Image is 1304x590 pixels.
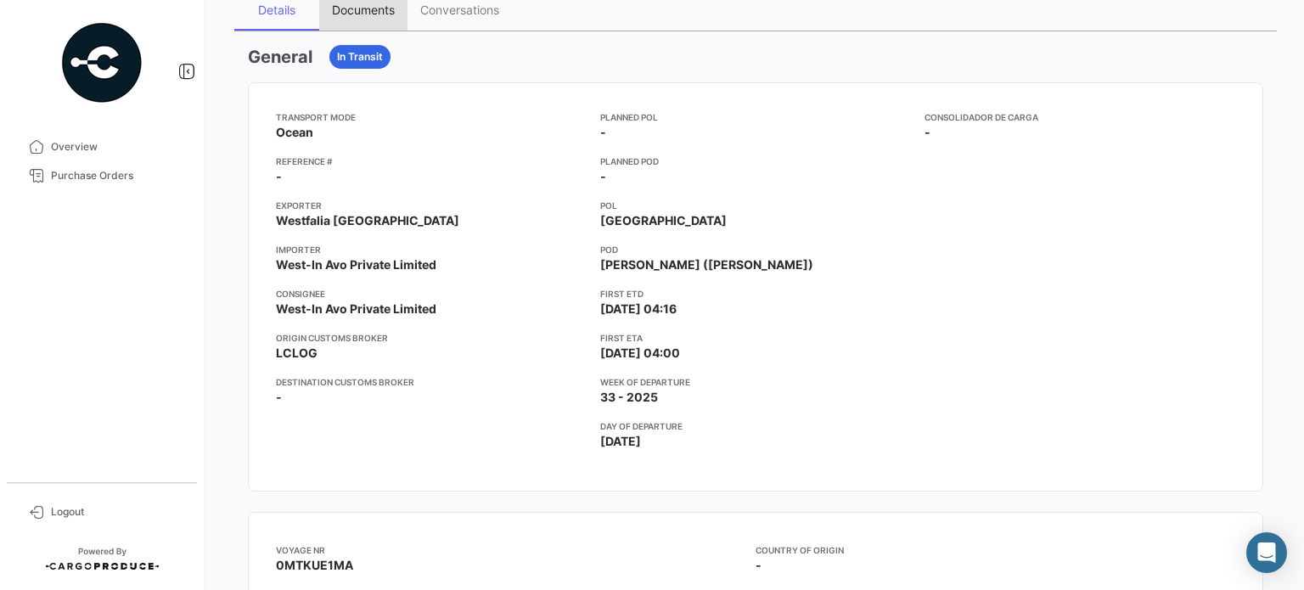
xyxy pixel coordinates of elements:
[600,287,911,301] app-card-info-title: First ETD
[600,256,813,273] span: [PERSON_NAME] ([PERSON_NAME])
[600,331,911,345] app-card-info-title: First ETA
[276,124,313,141] span: Ocean
[51,504,183,520] span: Logout
[925,124,930,141] span: -
[276,389,282,406] span: -
[51,139,183,155] span: Overview
[276,110,587,124] app-card-info-title: Transport mode
[276,155,587,168] app-card-info-title: Reference #
[248,45,312,69] h3: General
[276,345,318,362] span: LCLOG
[420,3,499,17] div: Conversations
[600,199,911,212] app-card-info-title: POL
[600,419,911,433] app-card-info-title: Day of departure
[276,543,756,557] app-card-info-title: Voyage nr
[600,375,911,389] app-card-info-title: Week of departure
[1246,532,1287,573] div: Abrir Intercom Messenger
[276,375,587,389] app-card-info-title: Destination Customs Broker
[600,433,641,450] span: [DATE]
[51,168,183,183] span: Purchase Orders
[600,168,606,185] span: -
[14,132,190,161] a: Overview
[276,212,459,229] span: Westfalia [GEOGRAPHIC_DATA]
[276,168,282,185] span: -
[600,110,911,124] app-card-info-title: Planned POL
[276,558,353,572] span: 0MTKUE1MA
[276,331,587,345] app-card-info-title: Origin Customs Broker
[332,3,395,17] div: Documents
[59,20,144,105] img: powered-by.png
[276,199,587,212] app-card-info-title: Exporter
[276,243,587,256] app-card-info-title: Importer
[600,345,680,362] span: [DATE] 04:00
[925,110,1235,124] app-card-info-title: Consolidador de Carga
[337,49,383,65] span: In Transit
[600,301,677,317] span: [DATE] 04:16
[600,124,606,141] span: -
[600,243,911,256] app-card-info-title: POD
[258,3,295,17] div: Details
[14,161,190,190] a: Purchase Orders
[600,155,911,168] app-card-info-title: Planned POD
[756,558,762,572] span: -
[756,543,1235,557] app-card-info-title: Country of Origin
[276,287,587,301] app-card-info-title: Consignee
[276,301,436,317] span: West-In Avo Private Limited
[600,212,727,229] span: [GEOGRAPHIC_DATA]
[600,389,658,406] span: 33 - 2025
[276,256,436,273] span: West-In Avo Private Limited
